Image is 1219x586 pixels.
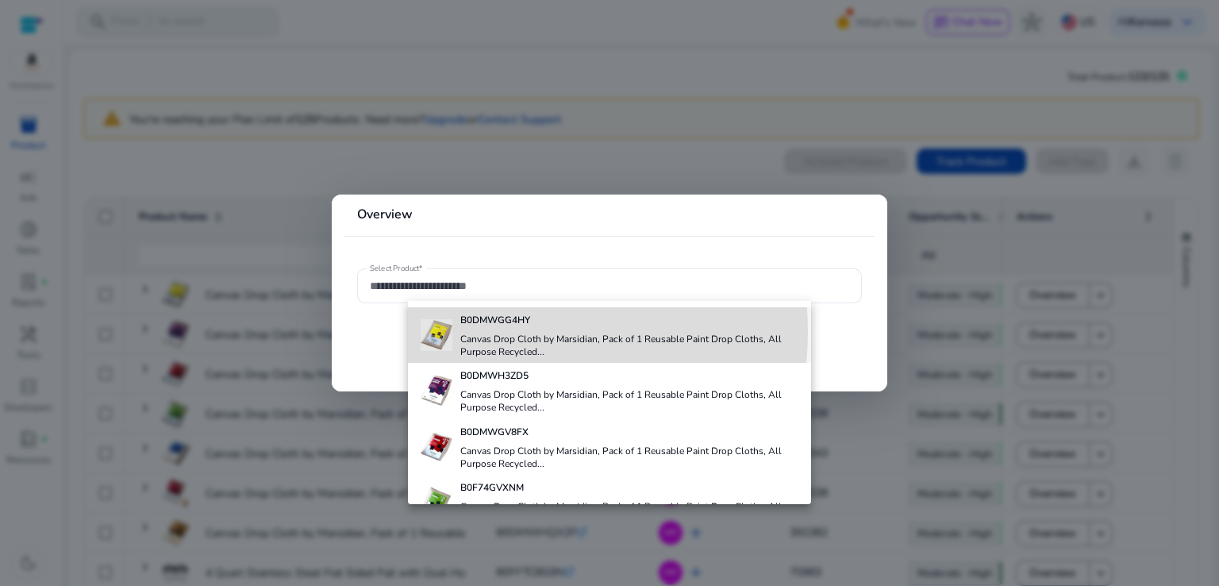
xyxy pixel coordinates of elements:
b: B0DMWGG4HY [460,314,530,326]
img: 41MQ+Kx67xL._AC_US100_.jpg [421,431,452,463]
h4: Canvas Drop Cloth by Marsidian, Pack of 1 Reusable Paint Drop Cloths, All Purpose Recycled... [460,388,799,414]
img: 41dBJ1N1T3L._AC_US100_.jpg [421,375,452,407]
h4: Canvas Drop Cloth by Marsidian, Pack of 1 Reusable Paint Drop Cloths, All Purpose Recycled... [460,333,799,358]
img: 31OI9IaMRXL._AC_US100_.jpg [421,487,452,519]
b: Overview [357,206,413,223]
img: 31eneZ8JZUL._AC_US100_.jpg [421,319,452,351]
b: B0F74GVXNM [460,481,524,494]
mat-label: Select Product* [370,263,423,274]
h4: Canvas Drop Cloth by Marsidian, Pack of 1 Reusable Paint Drop Cloths, All Purpose Recycled... [460,445,799,470]
h4: Canvas Drop Cloth by Marsidian, Pack of 1 Reusable Paint Drop Cloths, All Purpose Recycled... [460,500,799,526]
b: B0DMWH3ZD5 [460,369,529,382]
b: B0DMWGV8FX [460,426,529,438]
